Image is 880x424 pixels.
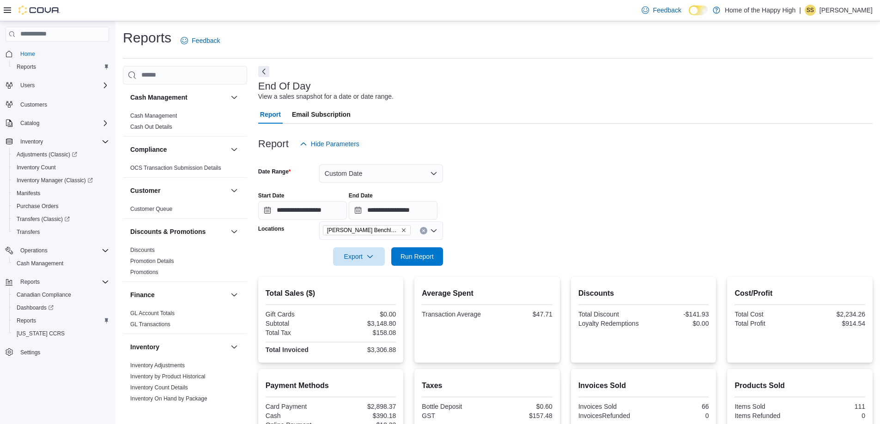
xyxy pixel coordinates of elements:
[20,278,40,286] span: Reports
[20,247,48,254] span: Operations
[258,168,291,175] label: Date Range
[130,186,160,195] h3: Customer
[17,118,43,129] button: Catalog
[123,308,247,334] div: Finance
[2,135,113,148] button: Inventory
[805,5,816,16] div: Suzanne Shutiak
[123,203,247,218] div: Customer
[734,311,798,318] div: Total Cost
[13,149,109,160] span: Adjustments (Classic)
[422,311,485,318] div: Transaction Average
[292,105,351,124] span: Email Subscription
[130,290,227,299] button: Finance
[13,214,109,225] span: Transfers (Classic)
[258,138,289,149] h3: Report
[422,288,552,299] h2: Average Spent
[130,145,167,154] h3: Compliance
[266,380,396,391] h2: Payment Methods
[13,162,109,173] span: Inventory Count
[6,43,109,383] nav: Complex example
[130,247,155,253] a: Discounts
[734,412,798,419] div: Items Refunded
[20,82,35,89] span: Users
[13,289,75,300] a: Canadian Compliance
[2,275,113,288] button: Reports
[13,302,57,313] a: Dashboards
[130,321,170,328] span: GL Transactions
[13,328,68,339] a: [US_STATE] CCRS
[489,311,552,318] div: $47.71
[130,373,206,380] a: Inventory by Product Historical
[13,162,60,173] a: Inventory Count
[578,403,642,410] div: Invoices Sold
[130,373,206,380] span: Inventory by Product Historical
[17,317,36,324] span: Reports
[807,5,814,16] span: SS
[9,327,113,340] button: [US_STATE] CCRS
[17,99,51,110] a: Customers
[266,403,329,410] div: Card Payment
[260,105,281,124] span: Report
[123,162,247,177] div: Compliance
[802,311,865,318] div: $2,234.26
[17,118,109,129] span: Catalog
[17,245,51,256] button: Operations
[638,1,685,19] a: Feedback
[258,81,311,92] h3: End Of Day
[13,315,40,326] a: Reports
[266,329,329,336] div: Total Tax
[229,92,240,103] button: Cash Management
[13,258,109,269] span: Cash Management
[123,110,247,136] div: Cash Management
[578,288,709,299] h2: Discounts
[802,320,865,327] div: $914.54
[349,192,373,199] label: End Date
[319,164,443,183] button: Custom Date
[130,269,158,275] a: Promotions
[401,227,407,233] button: Remove Hinton - Hinton Benchlands - Fire & Flower from selection in this group
[17,48,39,60] a: Home
[2,97,113,111] button: Customers
[9,257,113,270] button: Cash Management
[333,320,396,327] div: $3,148.80
[130,113,177,119] a: Cash Management
[13,227,43,238] a: Transfers
[130,362,185,369] a: Inventory Adjustments
[17,136,47,147] button: Inventory
[2,346,113,359] button: Settings
[9,226,113,239] button: Transfers
[9,148,113,161] a: Adjustments (Classic)
[391,247,443,266] button: Run Report
[130,290,155,299] h3: Finance
[13,214,73,225] a: Transfers (Classic)
[17,190,40,197] span: Manifests
[799,5,801,16] p: |
[13,258,67,269] a: Cash Management
[130,165,221,171] a: OCS Transaction Submission Details
[9,301,113,314] a: Dashboards
[258,92,394,102] div: View a sales snapshot for a date or date range.
[17,203,59,210] span: Purchase Orders
[229,289,240,300] button: Finance
[17,276,109,287] span: Reports
[802,412,865,419] div: 0
[9,174,113,187] a: Inventory Manager (Classic)
[689,6,708,15] input: Dark Mode
[489,412,552,419] div: $157.48
[13,188,44,199] a: Manifests
[192,36,220,45] span: Feedback
[2,47,113,60] button: Home
[17,304,54,311] span: Dashboards
[296,135,363,153] button: Hide Parameters
[13,315,109,326] span: Reports
[17,291,71,299] span: Canadian Compliance
[130,342,227,352] button: Inventory
[130,93,227,102] button: Cash Management
[645,311,709,318] div: -$141.93
[13,175,97,186] a: Inventory Manager (Classic)
[17,136,109,147] span: Inventory
[725,5,795,16] p: Home of the Happy High
[430,227,437,234] button: Open list of options
[258,192,285,199] label: Start Date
